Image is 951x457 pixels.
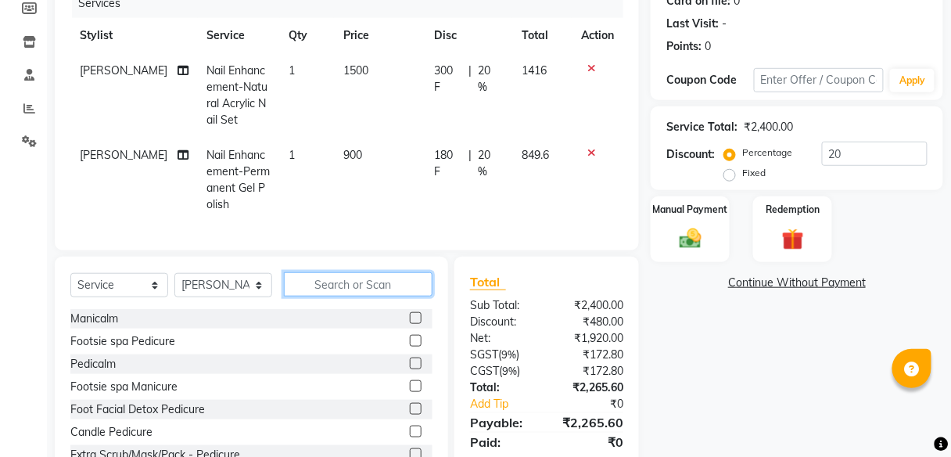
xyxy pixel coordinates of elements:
[470,347,498,362] span: SGST
[468,147,472,180] span: |
[501,348,516,361] span: 9%
[70,424,153,441] div: Candle Pedicure
[468,63,472,95] span: |
[458,380,547,396] div: Total:
[289,63,296,77] span: 1
[458,433,547,452] div: Paid:
[425,18,512,53] th: Disc
[766,203,820,217] label: Redemption
[458,396,562,412] a: Add Tip
[666,38,702,55] div: Points:
[284,272,432,297] input: Search or Scan
[70,18,198,53] th: Stylist
[470,364,499,378] span: CGST
[754,68,885,92] input: Enter Offer / Coupon Code
[522,63,547,77] span: 1416
[522,148,549,162] span: 849.6
[722,16,727,32] div: -
[653,203,728,217] label: Manual Payment
[70,401,205,418] div: Foot Facial Detox Pedicure
[775,226,811,254] img: _gift.svg
[547,330,635,347] div: ₹1,920.00
[334,18,425,53] th: Price
[547,297,635,314] div: ₹2,400.00
[343,148,362,162] span: 900
[458,413,547,432] div: Payable:
[458,347,547,363] div: ( )
[742,146,792,160] label: Percentage
[80,63,167,77] span: [PERSON_NAME]
[547,433,635,452] div: ₹0
[435,63,463,95] span: 300 F
[502,365,517,377] span: 9%
[458,363,547,380] div: ( )
[654,275,940,291] a: Continue Without Payment
[478,147,503,180] span: 20 %
[198,18,280,53] th: Service
[435,147,463,180] span: 180 F
[547,347,635,363] div: ₹172.80
[666,146,715,163] div: Discount:
[547,413,635,432] div: ₹2,265.60
[666,119,737,135] div: Service Total:
[70,311,118,327] div: Manicalm
[562,396,635,412] div: ₹0
[70,379,178,395] div: Footsie spa Manicure
[742,166,766,180] label: Fixed
[207,63,268,127] span: Nail Enhancement-Natural Acrylic Nail Set
[207,148,271,211] span: Nail Enhancement-Permanent Gel Polish
[289,148,296,162] span: 1
[458,330,547,347] div: Net:
[343,63,368,77] span: 1500
[80,148,167,162] span: [PERSON_NAME]
[280,18,335,53] th: Qty
[705,38,711,55] div: 0
[70,356,116,372] div: Pedicalm
[666,72,753,88] div: Coupon Code
[666,16,719,32] div: Last Visit:
[890,69,935,92] button: Apply
[673,226,709,251] img: _cash.svg
[458,297,547,314] div: Sub Total:
[547,314,635,330] div: ₹480.00
[572,18,623,53] th: Action
[512,18,572,53] th: Total
[478,63,503,95] span: 20 %
[70,333,175,350] div: Footsie spa Pedicure
[547,380,635,396] div: ₹2,265.60
[470,274,506,290] span: Total
[547,363,635,380] div: ₹172.80
[744,119,793,135] div: ₹2,400.00
[458,314,547,330] div: Discount:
